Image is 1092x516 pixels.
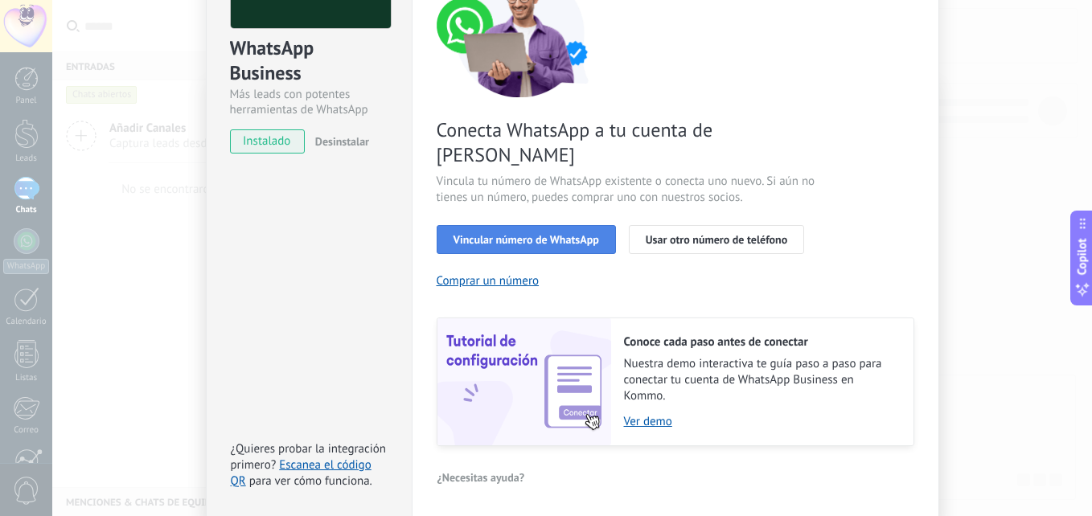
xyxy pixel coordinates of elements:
[230,87,388,117] div: Más leads con potentes herramientas de WhatsApp
[437,273,540,289] button: Comprar un número
[231,129,304,154] span: instalado
[437,472,525,483] span: ¿Necesitas ayuda?
[437,117,819,167] span: Conecta WhatsApp a tu cuenta de [PERSON_NAME]
[624,356,897,404] span: Nuestra demo interactiva te guía paso a paso para conectar tu cuenta de WhatsApp Business en Kommo.
[624,414,897,429] a: Ver demo
[231,457,372,489] a: Escanea el código QR
[231,441,387,473] span: ¿Quieres probar la integración primero?
[1074,239,1090,276] span: Copilot
[230,35,388,87] div: WhatsApp Business
[646,234,787,245] span: Usar otro número de teléfono
[624,334,897,350] h2: Conoce cada paso antes de conectar
[437,465,526,489] button: ¿Necesitas ayuda?
[437,174,819,206] span: Vincula tu número de WhatsApp existente o conecta uno nuevo. Si aún no tienes un número, puedes c...
[629,225,804,254] button: Usar otro número de teléfono
[315,134,369,149] span: Desinstalar
[454,234,599,245] span: Vincular número de WhatsApp
[249,473,372,489] span: para ver cómo funciona.
[309,129,369,154] button: Desinstalar
[437,225,616,254] button: Vincular número de WhatsApp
